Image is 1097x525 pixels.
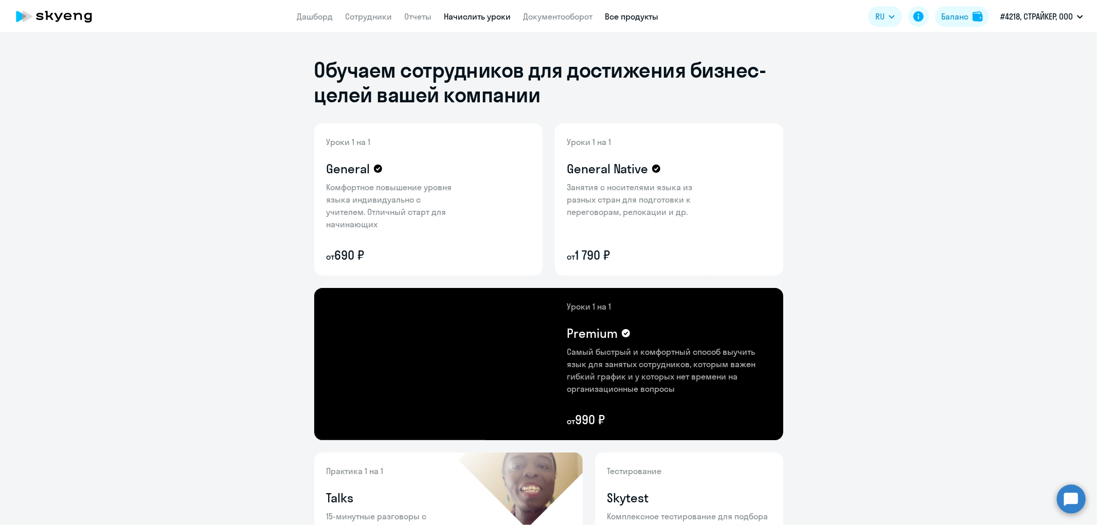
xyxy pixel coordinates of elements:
[567,160,649,177] h4: General Native
[555,123,717,276] img: general-native-content-bg.png
[327,181,460,230] p: Комфортное повышение уровня языка индивидуально с учителем. Отличный старт для начинающих
[567,346,771,395] p: Самый быстрый и комфортный способ выучить язык для занятых сотрудников, которым важен гибкий граф...
[523,11,592,22] a: Документооборот
[567,416,576,426] small: от
[327,136,460,148] p: Уроки 1 на 1
[327,251,335,262] small: от
[605,11,658,22] a: Все продукты
[935,6,989,27] button: Балансbalance
[973,11,983,22] img: balance
[404,11,431,22] a: Отчеты
[567,411,771,428] p: 990 ₽
[297,11,333,22] a: Дашборд
[314,58,783,107] h1: Обучаем сотрудников для достижения бизнес-целей вашей компании
[567,300,771,313] p: Уроки 1 на 1
[1000,10,1073,23] p: #4218, СТРАЙКЕР, ООО
[567,325,618,341] h4: Premium
[345,11,392,22] a: Сотрудники
[327,160,370,177] h4: General
[607,490,649,506] h4: Skytest
[314,123,469,276] img: general-content-bg.png
[327,247,460,263] p: 690 ₽
[567,251,576,262] small: от
[607,465,771,477] p: Тестирование
[567,136,701,148] p: Уроки 1 на 1
[567,181,701,218] p: Занятия с носителями языка из разных стран для подготовки к переговорам, релокации и др.
[868,6,902,27] button: RU
[327,490,354,506] h4: Talks
[444,11,511,22] a: Начислить уроки
[327,465,471,477] p: Практика 1 на 1
[424,288,783,440] img: premium-content-bg.png
[995,4,1088,29] button: #4218, СТРАЙКЕР, ООО
[875,10,885,23] span: RU
[941,10,968,23] div: Баланс
[567,247,701,263] p: 1 790 ₽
